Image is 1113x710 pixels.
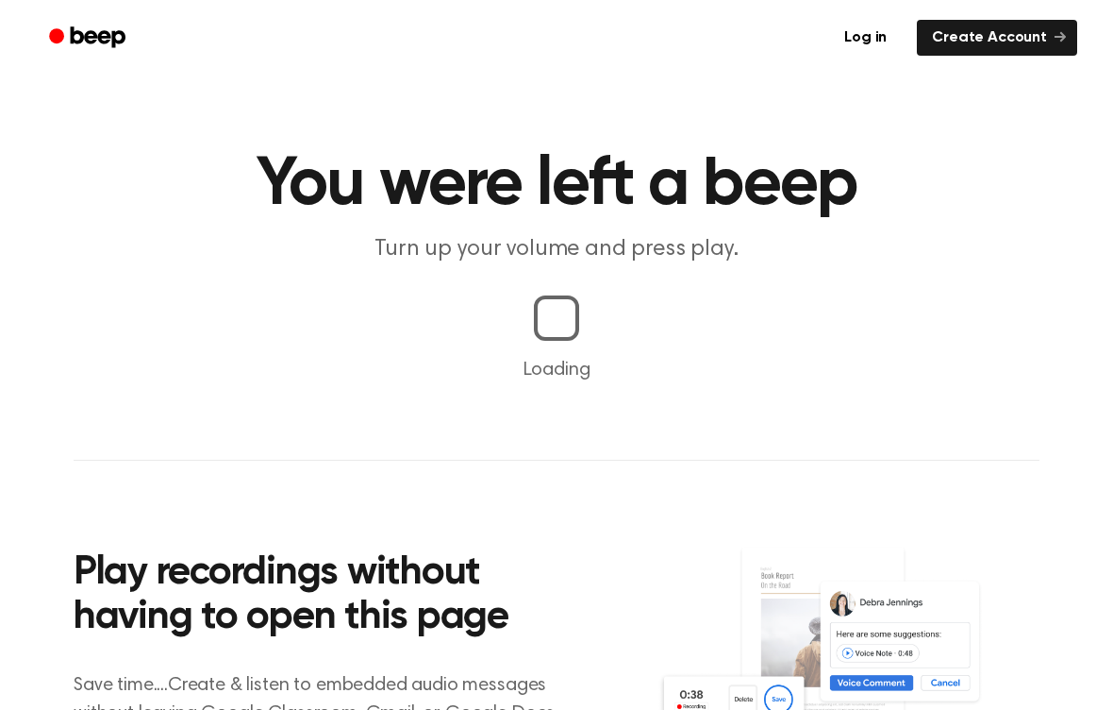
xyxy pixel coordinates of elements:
[825,16,905,59] a: Log in
[23,356,1090,384] p: Loading
[194,234,919,265] p: Turn up your volume and press play.
[36,20,142,57] a: Beep
[74,551,582,641] h2: Play recordings without having to open this page
[74,151,1039,219] h1: You were left a beep
[917,20,1077,56] a: Create Account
